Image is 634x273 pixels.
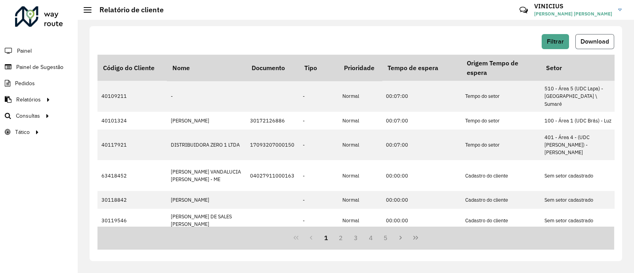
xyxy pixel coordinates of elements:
[15,128,30,136] span: Tático
[299,112,338,130] td: -
[540,81,620,112] td: 510 - Área 5 (UDC Lapa) - [GEOGRAPHIC_DATA] \ Sumaré
[338,191,382,209] td: Normal
[246,55,299,81] th: Documento
[378,230,393,245] button: 5
[246,112,299,130] td: 30172126886
[534,2,612,10] h3: VINICIUS
[167,191,246,209] td: [PERSON_NAME]
[547,38,564,45] span: Filtrar
[167,160,246,191] td: [PERSON_NAME] VANDALUCIA [PERSON_NAME] - ME
[16,95,41,104] span: Relatórios
[461,160,540,191] td: Cadastro do cliente
[333,230,348,245] button: 2
[540,55,620,81] th: Setor
[540,160,620,191] td: Sem setor cadastrado
[97,209,167,232] td: 30119546
[97,55,167,81] th: Código do Cliente
[382,191,461,209] td: 00:00:00
[319,230,334,245] button: 1
[461,191,540,209] td: Cadastro do cliente
[363,230,378,245] button: 4
[540,112,620,130] td: 100 - Área 1 (UDC Brás) - Luz
[15,79,35,88] span: Pedidos
[338,55,382,81] th: Prioridade
[167,55,246,81] th: Nome
[17,47,32,55] span: Painel
[461,81,540,112] td: Tempo do setor
[540,209,620,232] td: Sem setor cadastrado
[382,130,461,160] td: 00:07:00
[97,81,167,112] td: 40109211
[382,112,461,130] td: 00:07:00
[581,38,609,45] span: Download
[299,209,338,232] td: -
[515,2,532,19] a: Contato Rápido
[97,160,167,191] td: 63418452
[382,209,461,232] td: 00:00:00
[97,112,167,130] td: 40101324
[299,191,338,209] td: -
[534,10,612,17] span: [PERSON_NAME] [PERSON_NAME]
[338,112,382,130] td: Normal
[299,55,338,81] th: Tipo
[167,209,246,232] td: [PERSON_NAME] DE SALES [PERSON_NAME]
[575,34,614,49] button: Download
[348,230,363,245] button: 3
[393,230,408,245] button: Next Page
[461,130,540,160] td: Tempo do setor
[461,209,540,232] td: Cadastro do cliente
[542,34,569,49] button: Filtrar
[246,160,299,191] td: 04027911000163
[246,130,299,160] td: 17093207000150
[16,112,40,120] span: Consultas
[16,63,63,71] span: Painel de Sugestão
[540,191,620,209] td: Sem setor cadastrado
[167,81,246,112] td: -
[338,209,382,232] td: Normal
[299,160,338,191] td: -
[461,112,540,130] td: Tempo do setor
[338,130,382,160] td: Normal
[382,55,461,81] th: Tempo de espera
[338,81,382,112] td: Normal
[92,6,164,14] h2: Relatório de cliente
[408,230,423,245] button: Last Page
[382,160,461,191] td: 00:00:00
[97,191,167,209] td: 30118842
[540,130,620,160] td: 401 - Área 4 - (UDC [PERSON_NAME]) - [PERSON_NAME]
[167,112,246,130] td: [PERSON_NAME]
[167,130,246,160] td: DISTRIBUIDORA ZERO 1 LTDA
[338,160,382,191] td: Normal
[299,81,338,112] td: -
[382,81,461,112] td: 00:07:00
[97,130,167,160] td: 40117921
[299,130,338,160] td: -
[461,55,540,81] th: Origem Tempo de espera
